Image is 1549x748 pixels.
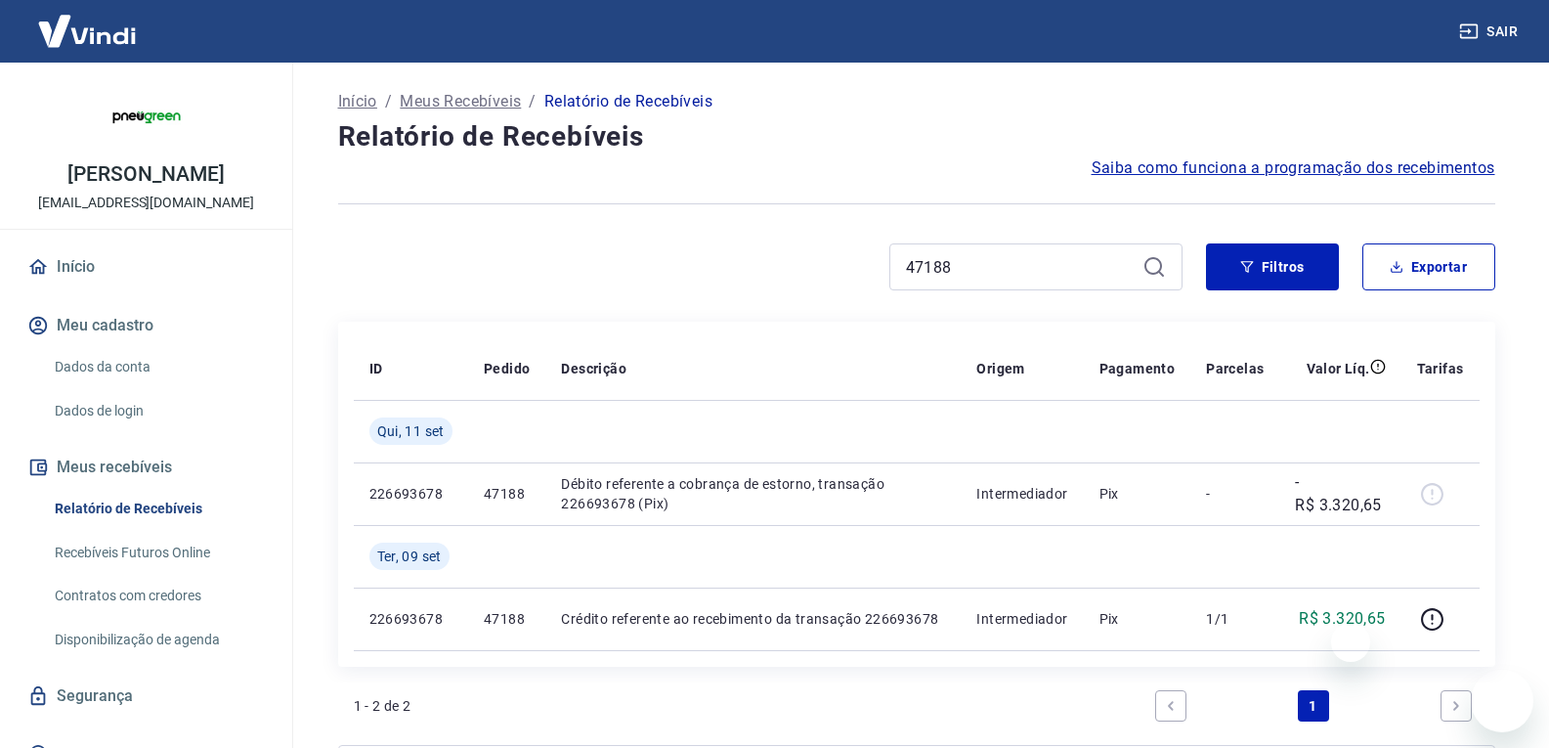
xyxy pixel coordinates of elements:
button: Filtros [1206,243,1339,290]
p: Pix [1099,609,1176,629]
button: Meus recebíveis [23,446,269,489]
p: Valor Líq. [1307,359,1370,378]
p: Pedido [484,359,530,378]
p: R$ 3.320,65 [1299,607,1385,631]
a: Next page [1441,690,1472,722]
p: Tarifas [1417,359,1464,378]
p: / [529,90,536,113]
p: Parcelas [1206,359,1264,378]
p: Crédito referente ao recebimento da transação 226693678 [561,609,945,629]
a: Início [23,245,269,288]
p: 1/1 [1206,609,1264,629]
a: Dados da conta [47,347,269,387]
p: 47188 [484,609,530,629]
p: Relatório de Recebíveis [544,90,712,113]
span: Ter, 09 set [377,547,442,566]
input: Busque pelo número do pedido [906,252,1135,282]
p: / [385,90,392,113]
button: Exportar [1362,243,1495,290]
h4: Relatório de Recebíveis [338,117,1495,156]
p: Origem [976,359,1024,378]
p: Descrição [561,359,626,378]
a: Segurança [23,675,269,718]
iframe: Fechar mensagem [1331,623,1370,662]
p: 47188 [484,484,530,504]
p: [PERSON_NAME] [67,164,224,185]
ul: Pagination [1147,682,1480,729]
a: Contratos com credores [47,576,269,616]
p: Pagamento [1099,359,1176,378]
p: 226693678 [369,609,452,629]
a: Disponibilização de agenda [47,620,269,660]
a: Previous page [1155,690,1186,722]
p: [EMAIL_ADDRESS][DOMAIN_NAME] [38,193,254,213]
a: Saiba como funciona a programação dos recebimentos [1092,156,1495,180]
p: 226693678 [369,484,452,504]
button: Meu cadastro [23,304,269,347]
a: Recebíveis Futuros Online [47,533,269,573]
a: Dados de login [47,391,269,431]
p: - [1206,484,1264,504]
p: ID [369,359,383,378]
a: Page 1 is your current page [1298,690,1329,722]
img: 36b89f49-da00-4180-b331-94a16d7a18d9.jpeg [108,78,186,156]
p: -R$ 3.320,65 [1295,470,1385,517]
span: Qui, 11 set [377,421,445,441]
iframe: Botão para abrir a janela de mensagens [1471,670,1533,732]
img: Vindi [23,1,151,61]
button: Sair [1455,14,1526,50]
p: 1 - 2 de 2 [354,696,411,716]
p: Intermediador [976,609,1067,629]
p: Pix [1099,484,1176,504]
p: Débito referente a cobrança de estorno, transação 226693678 (Pix) [561,474,945,513]
a: Início [338,90,377,113]
p: Intermediador [976,484,1067,504]
a: Relatório de Recebíveis [47,489,269,529]
a: Meus Recebíveis [400,90,521,113]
